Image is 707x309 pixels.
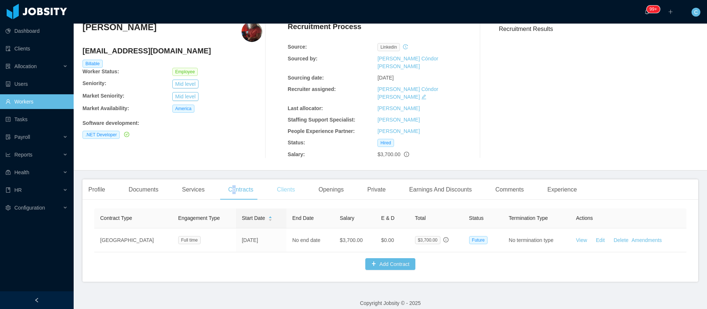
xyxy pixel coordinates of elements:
div: Experience [542,179,583,200]
a: View [576,237,587,243]
span: Future [469,236,488,244]
div: Services [176,179,210,200]
span: $3,700.00 [340,237,363,243]
span: E & D [381,215,395,221]
span: Salary [340,215,355,221]
span: Contract Type [100,215,132,221]
button: icon: plusAdd Contract [365,258,415,270]
span: Engagement Type [178,215,220,221]
a: [PERSON_NAME] Cóndor [PERSON_NAME] [377,56,438,69]
b: Sourcing date: [288,75,324,81]
button: Edit [587,234,611,246]
i: icon: solution [6,64,11,69]
b: Source: [288,44,307,50]
span: Actions [576,215,593,221]
span: Termination Type [509,215,548,221]
span: linkedin [377,43,400,51]
span: $3,700.00 [377,151,400,157]
a: [PERSON_NAME] [377,117,420,123]
a: Delete [613,237,628,243]
span: Full time [178,236,201,244]
div: Earnings And Discounts [403,179,478,200]
span: Billable [82,60,103,68]
i: icon: setting [6,205,11,210]
span: Employee [172,68,198,76]
span: [DATE] [377,75,394,81]
div: Comments [489,179,530,200]
div: Profile [82,179,111,200]
b: Recruiter assigned: [288,86,336,92]
td: No termination type [503,228,570,252]
b: Salary: [288,151,305,157]
i: icon: check-circle [124,132,129,137]
i: icon: file-protect [6,134,11,140]
img: aa35309c-5bec-4716-8014-73ec6948e5f0_67608fca2eebd-400w.png [242,21,262,42]
h3: [PERSON_NAME] [82,21,156,33]
div: Sort [268,215,272,220]
i: icon: caret-up [268,215,272,218]
b: Staffing Support Specialist: [288,117,355,123]
a: icon: robotUsers [6,77,68,91]
b: Seniority: [82,80,106,86]
a: [PERSON_NAME] [377,105,420,111]
a: icon: check-circle [123,131,129,137]
b: Sourced by: [288,56,317,62]
a: icon: userWorkers [6,94,68,109]
i: icon: caret-down [268,218,272,220]
span: info-circle [443,237,449,242]
td: No end date [286,228,334,252]
td: [GEOGRAPHIC_DATA] [94,228,172,252]
i: icon: history [403,44,408,49]
span: HR [14,187,22,193]
i: icon: plus [668,9,673,14]
a: icon: auditClients [6,41,68,56]
span: info-circle [404,152,409,157]
div: Private [362,179,392,200]
span: America [172,105,194,113]
b: Market Availability: [82,105,129,111]
sup: 195 [647,6,660,13]
div: Clients [271,179,301,200]
div: Documents [123,179,164,200]
a: Amendments [632,237,662,243]
b: Software development : [82,120,139,126]
span: Total [415,215,426,221]
b: Status: [288,140,305,145]
span: Health [14,169,29,175]
span: .NET Developer [82,131,120,139]
span: Payroll [14,134,30,140]
span: Reports [14,152,32,158]
h4: Recruitment Process [288,21,361,32]
i: icon: line-chart [6,152,11,157]
i: icon: medicine-box [6,170,11,175]
b: People Experience Partner: [288,128,355,134]
i: icon: edit [421,94,426,99]
b: Worker Status: [82,69,119,74]
div: Contracts [222,179,259,200]
h4: [EMAIL_ADDRESS][DOMAIN_NAME] [82,46,262,56]
span: $3,700.00 [415,236,440,244]
span: Allocation [14,63,37,69]
b: Market Seniority: [82,93,124,99]
a: [PERSON_NAME] Cóndor [PERSON_NAME] [377,86,438,100]
b: Last allocator: [288,105,323,111]
span: End Date [292,215,314,221]
span: C [694,8,698,17]
span: Hired [377,139,394,147]
div: Openings [313,179,350,200]
span: Status [469,215,484,221]
h3: Recruitment Results [499,24,698,34]
a: icon: pie-chartDashboard [6,24,68,38]
span: $0.00 [381,237,394,243]
span: Configuration [14,205,45,211]
button: Mid level [172,80,198,88]
i: icon: bell [644,9,650,14]
a: Edit [596,237,605,243]
button: Mid level [172,92,198,101]
td: [DATE] [236,228,286,252]
a: icon: profileTasks [6,112,68,127]
a: [PERSON_NAME] [377,128,420,134]
span: Start Date [242,214,265,222]
i: icon: book [6,187,11,193]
